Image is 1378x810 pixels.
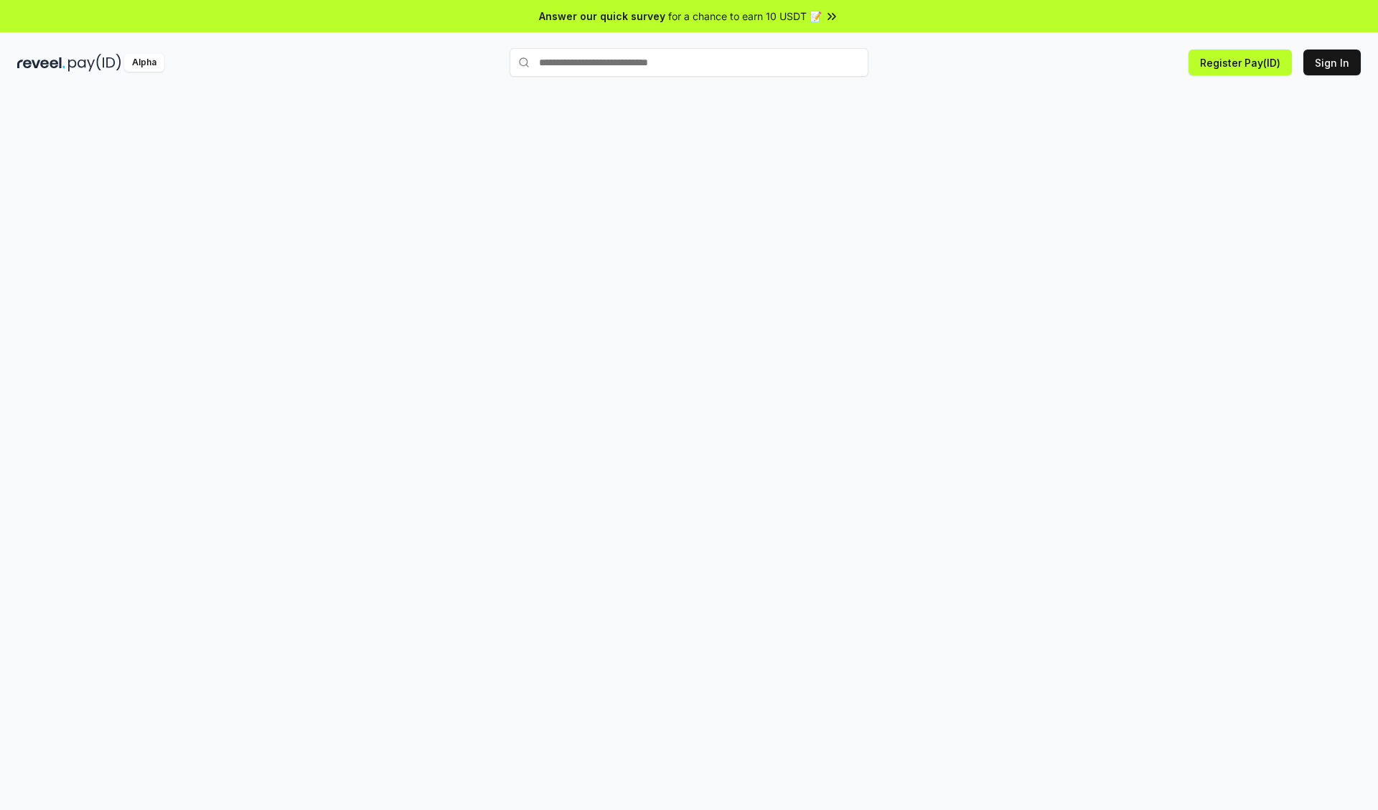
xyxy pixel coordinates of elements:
div: Alpha [124,54,164,72]
span: Answer our quick survey [539,9,665,24]
button: Sign In [1303,50,1361,75]
span: for a chance to earn 10 USDT 📝 [668,9,822,24]
img: reveel_dark [17,54,65,72]
img: pay_id [68,54,121,72]
button: Register Pay(ID) [1189,50,1292,75]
